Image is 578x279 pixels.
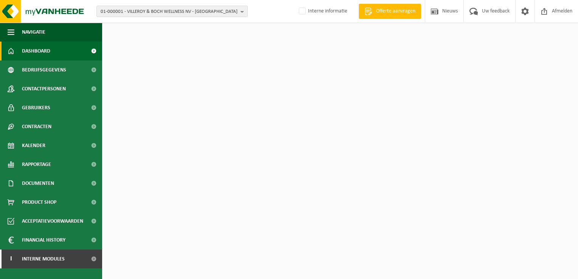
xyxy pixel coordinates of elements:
[22,193,56,212] span: Product Shop
[22,212,83,231] span: Acceptatievoorwaarden
[96,6,248,17] button: 01-000001 - VILLEROY & BOCH WELLNESS NV - [GEOGRAPHIC_DATA]
[374,8,417,15] span: Offerte aanvragen
[22,136,45,155] span: Kalender
[22,60,66,79] span: Bedrijfsgegevens
[22,155,51,174] span: Rapportage
[22,42,50,60] span: Dashboard
[22,250,65,268] span: Interne modules
[22,117,51,136] span: Contracten
[359,4,421,19] a: Offerte aanvragen
[101,6,238,17] span: 01-000001 - VILLEROY & BOCH WELLNESS NV - [GEOGRAPHIC_DATA]
[22,231,65,250] span: Financial History
[297,6,347,17] label: Interne informatie
[8,250,14,268] span: I
[22,23,45,42] span: Navigatie
[22,98,50,117] span: Gebruikers
[22,79,66,98] span: Contactpersonen
[22,174,54,193] span: Documenten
